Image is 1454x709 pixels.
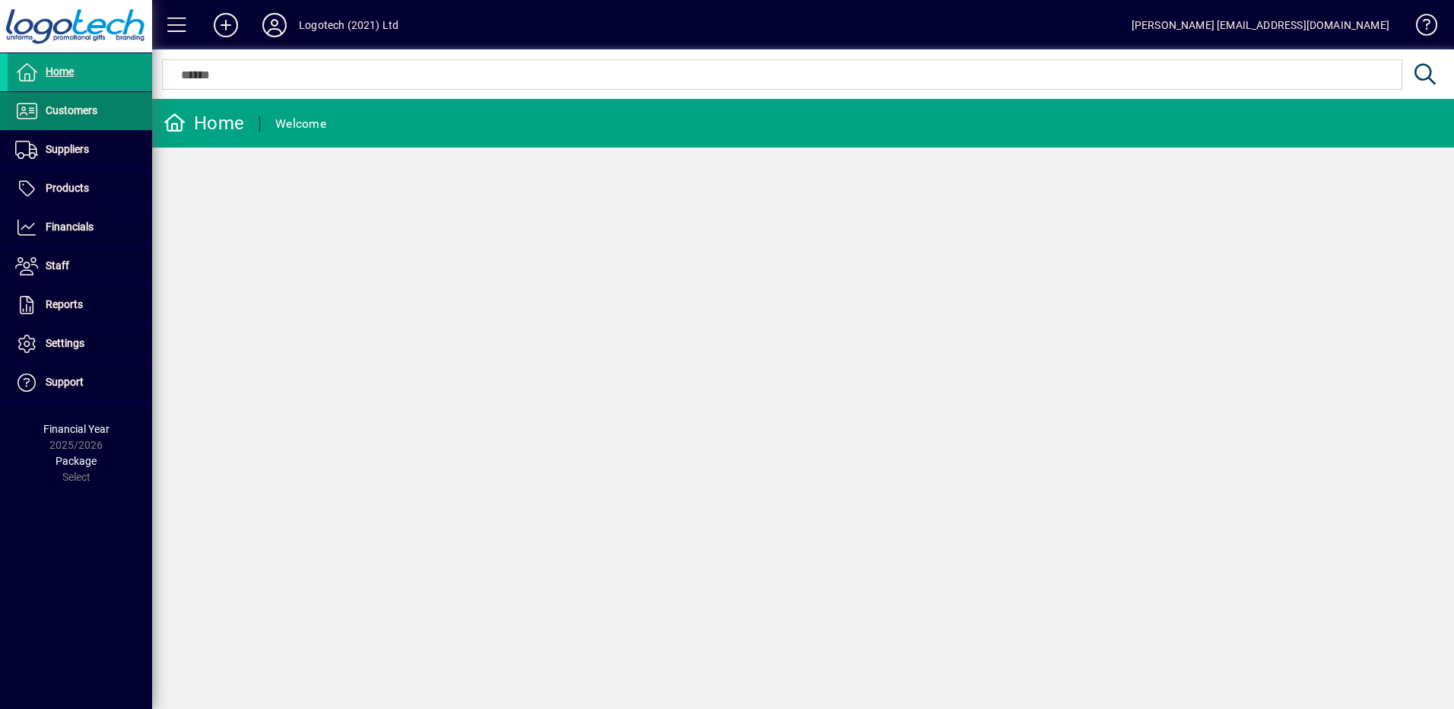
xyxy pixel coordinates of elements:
[46,182,89,194] span: Products
[202,11,250,39] button: Add
[299,13,398,37] div: Logotech (2021) Ltd
[163,111,244,135] div: Home
[275,112,326,136] div: Welcome
[1405,3,1435,52] a: Knowledge Base
[46,259,69,272] span: Staff
[8,325,152,363] a: Settings
[8,170,152,208] a: Products
[46,337,84,349] span: Settings
[8,92,152,130] a: Customers
[8,208,152,246] a: Financials
[250,11,299,39] button: Profile
[8,286,152,324] a: Reports
[8,364,152,402] a: Support
[46,221,94,233] span: Financials
[43,423,110,435] span: Financial Year
[46,376,84,388] span: Support
[8,247,152,285] a: Staff
[46,298,83,310] span: Reports
[46,143,89,155] span: Suppliers
[56,455,97,467] span: Package
[1132,13,1389,37] div: [PERSON_NAME] [EMAIL_ADDRESS][DOMAIN_NAME]
[46,104,97,116] span: Customers
[46,65,74,78] span: Home
[8,131,152,169] a: Suppliers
